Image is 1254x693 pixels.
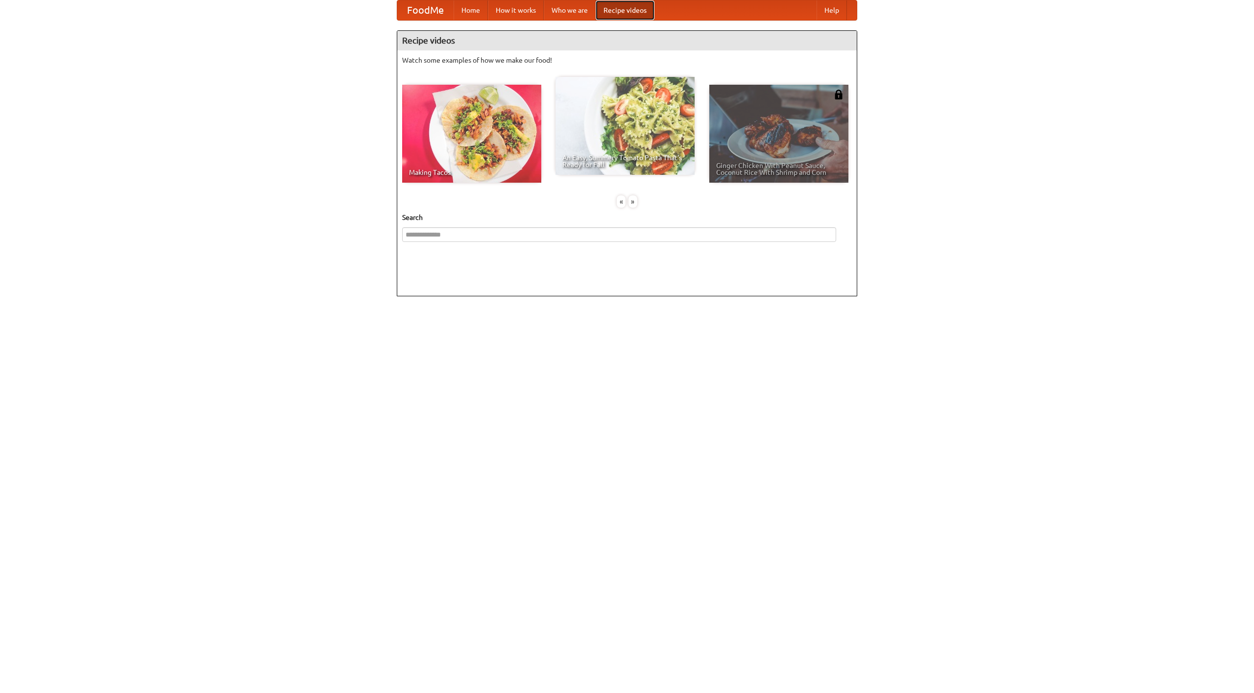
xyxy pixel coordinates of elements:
div: « [617,195,626,208]
span: Making Tacos [409,169,534,176]
a: Making Tacos [402,85,541,183]
h4: Recipe videos [397,31,857,50]
a: Who we are [544,0,596,20]
a: An Easy, Summery Tomato Pasta That's Ready for Fall [555,77,695,175]
a: FoodMe [397,0,454,20]
a: How it works [488,0,544,20]
h5: Search [402,213,852,222]
a: Home [454,0,488,20]
a: Recipe videos [596,0,654,20]
div: » [628,195,637,208]
a: Help [817,0,847,20]
span: An Easy, Summery Tomato Pasta That's Ready for Fall [562,154,688,168]
p: Watch some examples of how we make our food! [402,55,852,65]
img: 483408.png [834,90,844,99]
